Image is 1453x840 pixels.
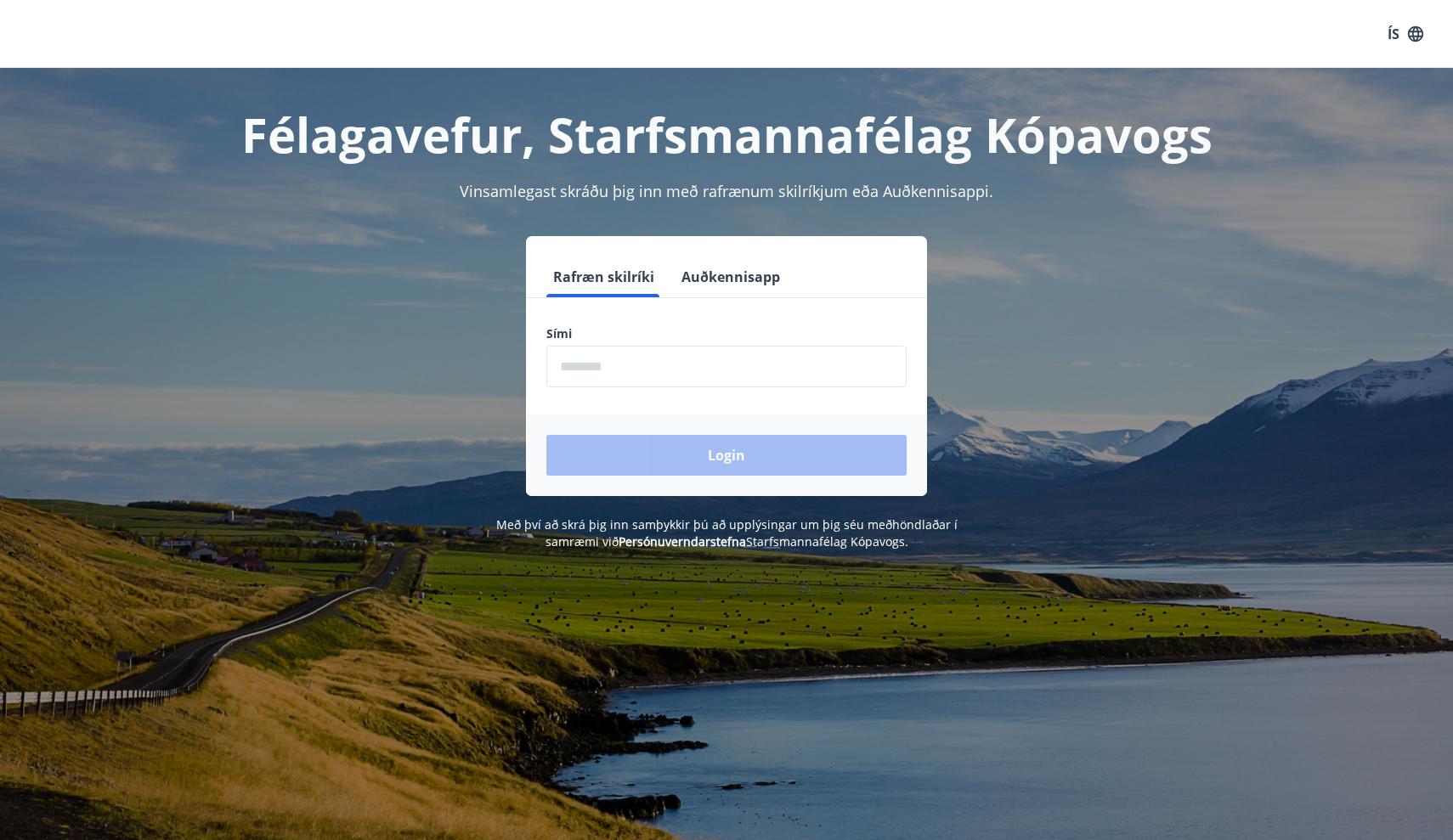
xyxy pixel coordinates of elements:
span: Vinsamlegast skráðu þig inn með rafrænum skilríkjum eða Auðkennisappi. [460,181,993,201]
button: ÍS [1378,19,1433,49]
span: Með því að skrá þig inn samþykkir þú að upplýsingar um þig séu meðhöndlaðar í samræmi við Starfsm... [496,516,958,550]
h1: Félagavefur, Starfsmannafélag Kópavogs [135,102,1318,166]
button: Auðkennisapp [675,257,787,297]
label: Sími [546,325,907,342]
button: Rafræn skilríki [546,257,661,297]
a: Persónuverndarstefna [619,533,746,550]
